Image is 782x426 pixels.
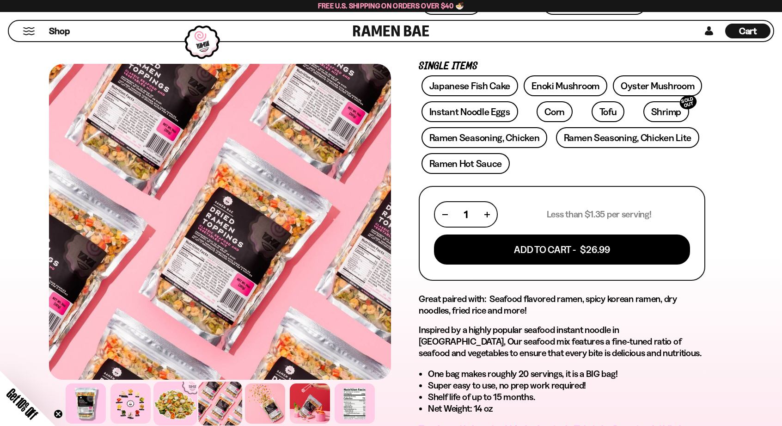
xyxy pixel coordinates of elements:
[419,62,705,71] p: Single Items
[613,75,703,96] a: Oyster Mushroom
[556,127,699,148] a: Ramen Seasoning, Chicken Lite
[318,1,464,10] span: Free U.S. Shipping on Orders over $40 🍜
[739,25,757,37] span: Cart
[643,101,689,122] a: ShrimpSOLD OUT
[547,209,652,220] p: Less than $1.35 per serving!
[23,27,35,35] button: Mobile Menu Trigger
[49,24,70,38] a: Shop
[428,391,705,403] li: Shelf life of up to 15 months.
[428,380,705,391] li: Super easy to use, no prep work required!
[428,403,705,414] li: Net Weight: 14 oz
[54,409,63,419] button: Close teaser
[422,75,519,96] a: Japanese Fish Cake
[678,93,698,111] div: SOLD OUT
[464,209,468,220] span: 1
[422,153,510,174] a: Ramen Hot Sauce
[419,293,705,316] h2: Great paired with: Seafood flavored ramen, spicy korean ramen, dry noodles, fried rice and more!
[592,101,625,122] a: Tofu
[725,21,770,41] a: Cart
[4,386,40,422] span: Get 10% Off
[49,25,70,37] span: Shop
[434,235,690,265] button: Add To Cart - $26.99
[422,127,548,148] a: Ramen Seasoning, Chicken
[419,324,702,358] span: Inspired by a highly popular seafood instant noodle in [GEOGRAPHIC_DATA], Our seafood mix feature...
[422,101,518,122] a: Instant Noodle Eggs
[428,368,705,380] li: One bag makes roughly 20 servings, it is a BIG bag!
[524,75,607,96] a: Enoki Mushroom
[537,101,573,122] a: Corn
